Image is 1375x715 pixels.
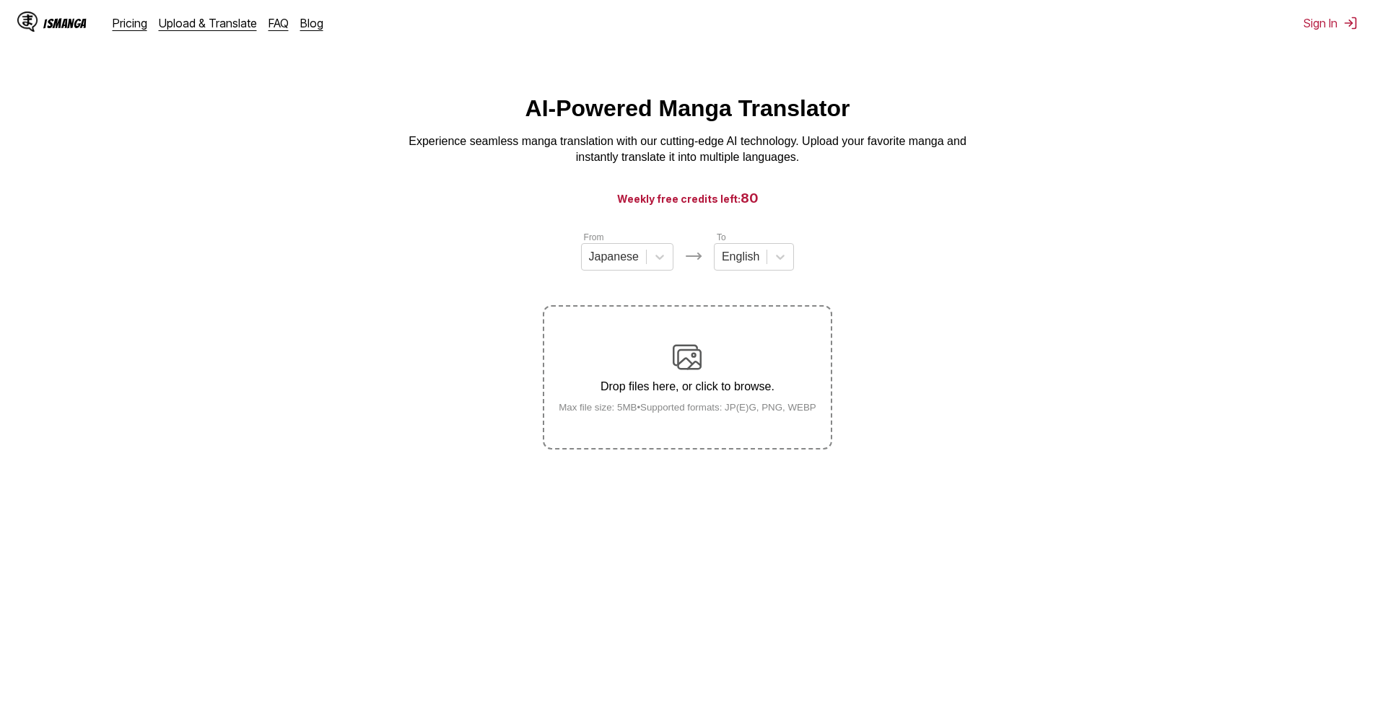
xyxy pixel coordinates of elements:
a: IsManga LogoIsManga [17,12,113,35]
p: Experience seamless manga translation with our cutting-edge AI technology. Upload your favorite m... [399,133,977,166]
img: Languages icon [685,247,702,265]
button: Sign In [1304,16,1358,30]
span: 80 [741,190,759,206]
h3: Weekly free credits left: [35,189,1340,207]
a: Pricing [113,16,147,30]
label: To [717,232,726,242]
label: From [584,232,604,242]
img: IsManga Logo [17,12,38,32]
h1: AI-Powered Manga Translator [525,95,850,122]
a: Upload & Translate [159,16,257,30]
img: Sign out [1343,16,1358,30]
a: FAQ [269,16,289,30]
small: Max file size: 5MB • Supported formats: JP(E)G, PNG, WEBP [547,402,828,413]
p: Drop files here, or click to browse. [547,380,828,393]
div: IsManga [43,17,87,30]
a: Blog [300,16,323,30]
